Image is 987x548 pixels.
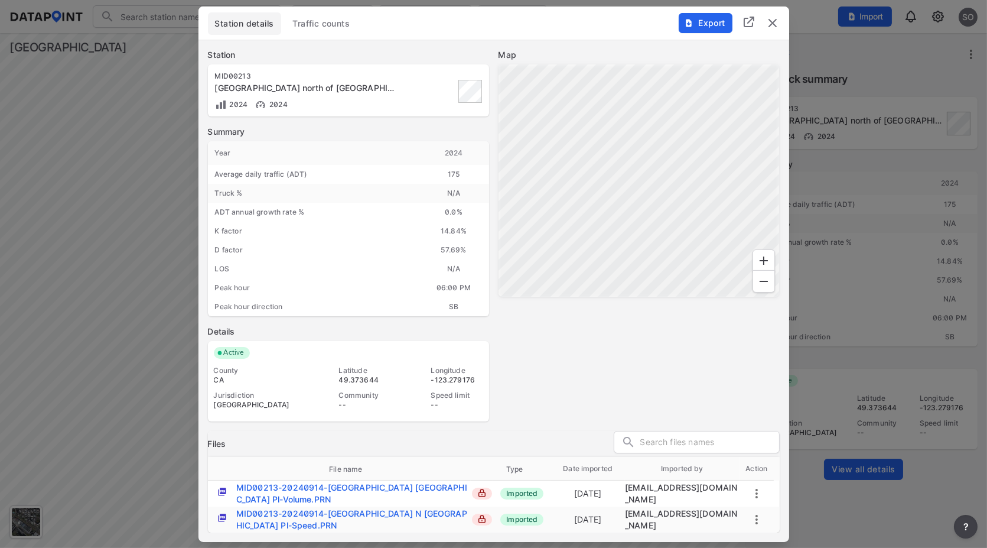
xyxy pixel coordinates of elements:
[625,482,740,505] div: adm_westvancouver@data-point.io
[339,391,391,400] div: Community
[255,99,266,111] img: Vehicle speed
[419,222,489,241] div: 14.84%
[208,126,489,138] label: Summary
[550,457,625,481] th: Date imported
[208,297,419,316] div: Peak hour direction
[550,482,625,505] td: [DATE]
[236,482,471,505] div: MID00213-20240914-Wellington N Wellington Pl-Volume.PRN
[550,508,625,531] td: [DATE]
[740,457,774,481] th: Action
[419,165,489,184] div: 175
[478,515,486,523] img: lock_close.8fab59a9.svg
[208,326,489,338] label: Details
[640,434,779,452] input: Search files names
[208,260,419,278] div: LOS
[218,488,226,496] img: _prn.4e55deb7.svg
[753,270,775,293] div: Zoom Out
[329,464,377,475] span: File name
[215,18,274,30] span: Station details
[214,391,299,400] div: Jurisdiction
[208,438,226,450] h3: Files
[419,141,489,165] div: 2024
[684,18,693,28] img: File%20-%20Download.70cf71cd.svg
[293,18,350,30] span: Traffic counts
[685,17,725,29] span: Export
[757,254,771,268] svg: Zoom In
[208,141,419,165] div: Year
[419,241,489,260] div: 57.69%
[954,515,978,539] button: more
[339,375,391,385] div: 49.373644
[625,508,740,531] div: adm_westvancouver@data-point.io
[961,520,970,534] span: ?
[215,72,396,81] div: MID00213
[750,487,764,501] button: more
[753,249,775,272] div: Zoom In
[236,508,471,531] div: MID00213-20240914-Wellington N Wellington Pl-Speed.PRN
[208,49,489,61] label: Station
[431,366,483,375] div: Longitude
[766,16,780,30] button: delete
[215,82,396,94] div: Wellington Ave north of Wellington Pl
[742,15,756,29] img: full_screen.b7bf9a36.svg
[431,400,483,410] div: --
[339,400,391,410] div: --
[750,513,764,527] button: more
[506,464,539,475] span: Type
[208,12,780,35] div: basic tabs example
[431,391,483,400] div: Speed limit
[227,100,248,109] span: 2024
[219,347,250,359] span: Active
[419,278,489,297] div: 06:00 PM
[625,457,740,481] th: Imported by
[419,297,489,316] div: SB
[266,100,288,109] span: 2024
[431,375,483,385] div: -123.279176
[214,400,299,410] div: [GEOGRAPHIC_DATA]
[339,366,391,375] div: Latitude
[766,16,780,30] img: close.efbf2170.svg
[208,203,419,222] div: ADT annual growth rate %
[757,274,771,288] svg: Zoom Out
[500,488,543,500] span: Imported
[214,375,299,385] div: CA
[419,203,489,222] div: 0.0 %
[218,514,226,522] img: _prn.4e55deb7.svg
[208,222,419,241] div: K factor
[500,514,543,526] span: Imported
[215,99,227,111] img: Volume count
[208,184,419,203] div: Truck %
[478,489,486,497] img: lock_close.8fab59a9.svg
[419,184,489,203] div: N/A
[208,278,419,297] div: Peak hour
[499,49,780,61] label: Map
[419,260,489,278] div: N/A
[214,366,299,375] div: County
[208,165,419,184] div: Average daily traffic (ADT)
[679,13,732,33] button: Export
[208,241,419,260] div: D factor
